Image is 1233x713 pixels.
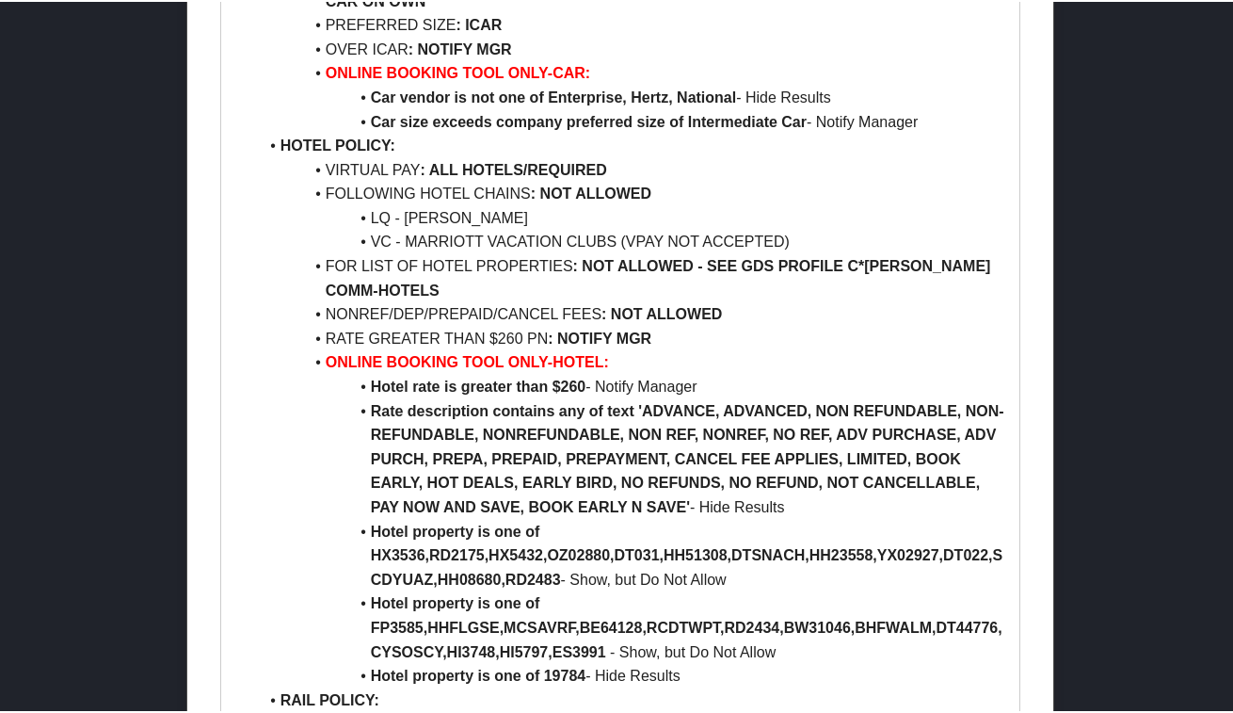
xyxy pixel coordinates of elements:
[548,329,651,345] strong: : NOTIFY MGR
[258,397,1006,518] li: - Hide Results
[258,204,1006,229] li: LQ - [PERSON_NAME]
[258,325,1006,349] li: RATE GREATER THAN $260 PN
[280,690,379,706] strong: RAIL POLICY:
[258,36,1006,60] li: OVER ICAR
[258,300,1006,325] li: NONREF/DEP/PREPAID/CANCEL FEES
[420,160,606,176] strong: : ALL HOTELS/REQUIRED
[258,180,1006,204] li: FOLLOWING HOTEL CHAINS
[531,184,651,200] strong: : NOT ALLOWED
[258,84,1006,108] li: - Hide Results
[371,666,586,682] strong: Hotel property is one of 19784
[258,590,1006,662] li: - Show, but Do Not Allow
[258,108,1006,133] li: - Notify Manager
[371,522,1003,586] strong: Hotel property is one of HX3536,RD2175,HX5432,OZ02880,DT031,HH51308,DTSNACH,HH23558,YX02927,DT022...
[258,11,1006,36] li: PREFERRED SIZE
[456,15,502,31] strong: : ICAR
[326,352,609,368] strong: ONLINE BOOKING TOOL ONLY-HOTEL:
[258,518,1006,591] li: - Show, but Do Not Allow
[258,252,1006,300] li: FOR LIST OF HOTEL PROPERTIES
[552,642,606,658] strong: ES3991
[371,593,1002,657] strong: Hotel property is one of FP3585,HHFLGSE,MCSAVRF,BE64128,RCDTWPT,RD2434,BW31046,BHFWALM,DT44776,CY...
[258,228,1006,252] li: VC - MARRIOTT VACATION CLUBS (VPAY NOT ACCEPTED)
[258,373,1006,397] li: - Notify Manager
[258,662,1006,687] li: - Hide Results
[326,256,995,297] strong: : NOT ALLOWED - SEE GDS PROFILE C*[PERSON_NAME] COMM-HOTELS
[371,112,807,128] strong: Car size exceeds company preferred size of Intermediate Car
[371,401,1004,513] strong: Rate description contains any of text 'ADVANCE, ADVANCED, NON REFUNDABLE, NON-REFUNDABLE, NONREFU...
[408,40,512,56] strong: : NOTIFY MGR
[371,377,586,393] strong: Hotel rate is greater than $260
[280,136,395,152] strong: HOTEL POLICY:
[601,304,722,320] strong: : NOT ALLOWED
[371,88,737,104] strong: Car vendor is not one of Enterprise, Hertz, National
[258,156,1006,181] li: VIRTUAL PAY
[326,63,591,79] strong: ONLINE BOOKING TOOL ONLY-CAR:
